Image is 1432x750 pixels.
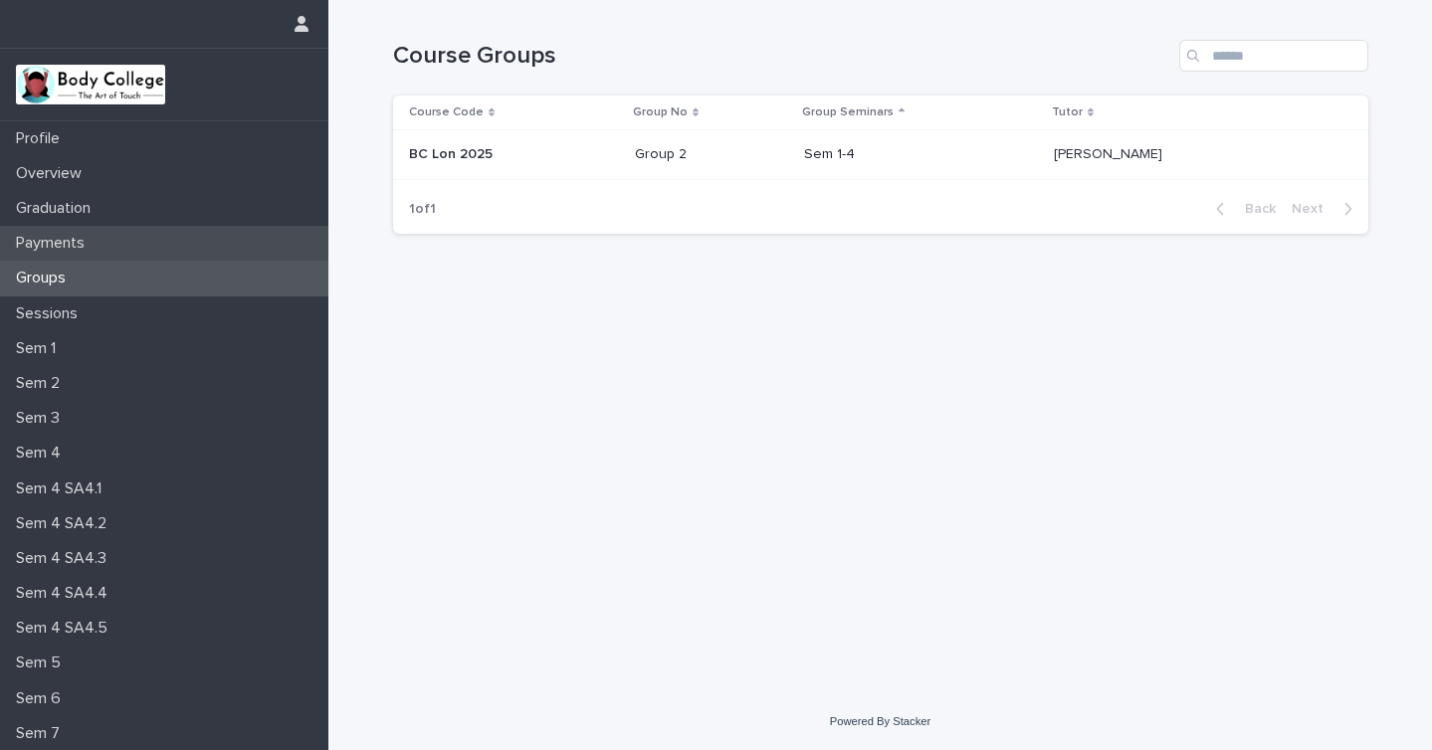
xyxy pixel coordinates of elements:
p: Profile [8,129,76,148]
p: Sem 4 SA4.4 [8,584,123,603]
p: Overview [8,164,98,183]
p: 1 of 1 [393,185,452,234]
tr: BC Lon 2025BC Lon 2025 Group 2Sem 1-4[PERSON_NAME][PERSON_NAME] [393,130,1368,180]
p: Group 2 [635,146,788,163]
p: Group Seminars [802,101,894,123]
p: Payments [8,234,101,253]
p: Sem 1 [8,339,72,358]
p: Graduation [8,199,106,218]
p: Sem 1-4 [804,146,1038,163]
p: Course Code [409,101,484,123]
span: Back [1233,202,1276,216]
p: Sem 2 [8,374,76,393]
p: BC Lon 2025 [409,142,497,163]
p: [PERSON_NAME] [1054,142,1166,163]
p: Sem 3 [8,409,76,428]
p: Sem 4 SA4.5 [8,619,123,638]
p: Sem 4 [8,444,77,463]
p: Sem 5 [8,654,77,672]
button: Next [1284,200,1368,218]
img: xvtzy2PTuGgGH0xbwGb2 [16,65,165,104]
p: Groups [8,269,82,287]
p: Sem 7 [8,724,76,743]
p: Sessions [8,304,94,323]
p: Group No [633,101,688,123]
p: Sem 6 [8,689,77,708]
h1: Course Groups [393,42,1171,71]
span: Next [1292,202,1335,216]
p: Sem 4 SA4.1 [8,479,117,498]
p: Sem 4 SA4.2 [8,514,122,533]
p: Sem 4 SA4.3 [8,549,122,568]
input: Search [1179,40,1368,72]
p: Tutor [1052,101,1083,123]
a: Powered By Stacker [830,715,930,727]
button: Back [1200,200,1284,218]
